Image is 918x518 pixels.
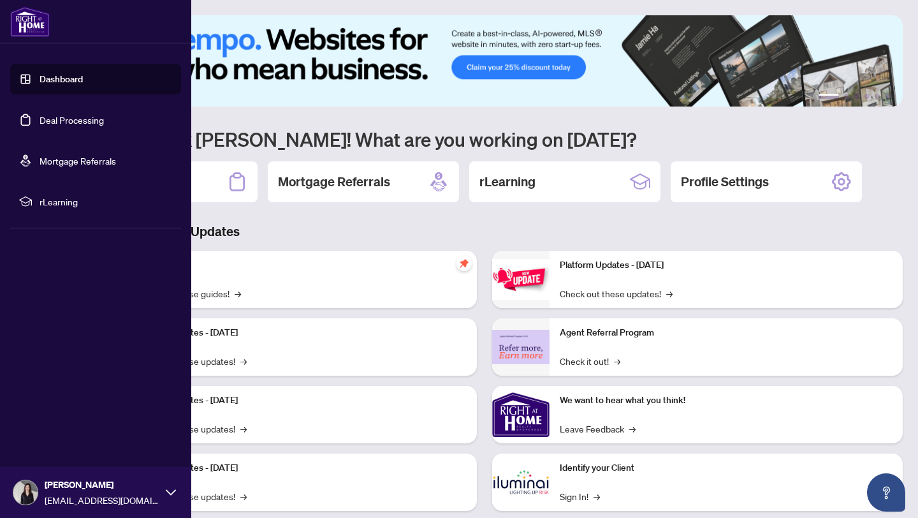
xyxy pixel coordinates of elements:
h2: Profile Settings [681,173,769,191]
h2: Mortgage Referrals [278,173,390,191]
img: Profile Icon [13,480,38,505]
p: Agent Referral Program [560,326,892,340]
a: Check it out!→ [560,354,620,368]
a: Check out these updates!→ [560,286,673,300]
p: We want to hear what you think! [560,394,892,408]
span: → [614,354,620,368]
h1: Welcome back [PERSON_NAME]! What are you working on [DATE]? [66,127,903,151]
button: 3 [854,94,859,99]
span: → [240,422,247,436]
h2: rLearning [479,173,535,191]
img: Identify your Client [492,454,550,511]
button: Open asap [867,473,905,512]
p: Platform Updates - [DATE] [134,461,467,475]
a: Deal Processing [40,114,104,126]
span: [PERSON_NAME] [45,478,159,492]
p: Self-Help [134,258,467,272]
button: 2 [844,94,849,99]
button: 6 [885,94,890,99]
span: → [240,489,247,503]
img: logo [10,6,50,37]
a: Dashboard [40,73,83,85]
a: Mortgage Referrals [40,155,116,166]
span: → [629,422,636,436]
img: Platform Updates - June 23, 2025 [492,259,550,299]
span: → [666,286,673,300]
span: → [235,286,241,300]
p: Platform Updates - [DATE] [134,326,467,340]
span: → [240,354,247,368]
img: Agent Referral Program [492,330,550,365]
a: Leave Feedback→ [560,422,636,436]
span: rLearning [40,195,172,209]
span: pushpin [456,256,472,271]
button: 4 [864,94,870,99]
h3: Brokerage & Industry Updates [66,223,903,241]
p: Platform Updates - [DATE] [560,258,892,272]
img: Slide 0 [66,15,903,107]
span: [EMAIL_ADDRESS][DOMAIN_NAME] [45,493,159,507]
button: 1 [819,94,839,99]
button: 5 [875,94,880,99]
p: Identify your Client [560,461,892,475]
p: Platform Updates - [DATE] [134,394,467,408]
img: We want to hear what you think! [492,386,550,443]
a: Sign In!→ [560,489,600,503]
span: → [594,489,600,503]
